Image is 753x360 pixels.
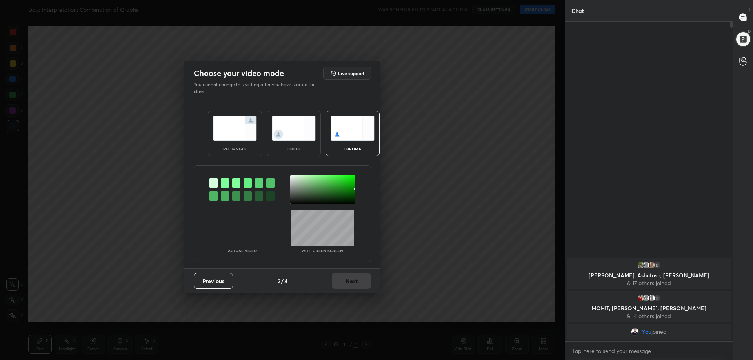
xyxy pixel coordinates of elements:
span: You [642,329,651,335]
div: grid [565,257,733,341]
img: default.png [642,294,650,302]
img: 1c09848962704c2c93b45c2bf87dea3f.jpg [631,328,639,336]
img: 8d2cce4f54ac49a6b2e3c0f719b5dac5.jpg [648,261,656,269]
img: cee6c566bd6b4caa9e69ced96860ae68.jpg [637,261,645,269]
img: chromaScreenIcon.c19ab0a0.svg [331,116,375,141]
img: default.png [648,294,656,302]
p: Chat [565,0,590,21]
h5: Live support [338,71,364,76]
div: circle [278,147,309,151]
p: & 14 others joined [572,313,726,319]
img: 5940d142022e4131a4fc4ff597478ee6.jpg [637,294,645,302]
p: T [748,6,751,12]
p: MOHIT, [PERSON_NAME], [PERSON_NAME] [572,305,726,311]
p: [PERSON_NAME], Ashutosh, [PERSON_NAME] [572,272,726,279]
img: default.png [642,261,650,269]
h4: 2 [278,277,280,285]
p: D [748,28,751,34]
p: G [748,50,751,56]
h2: Choose your video mode [194,68,284,78]
div: 17 [653,261,661,269]
button: Previous [194,273,233,289]
img: normalScreenIcon.ae25ed63.svg [213,116,257,141]
p: Actual Video [228,249,257,253]
h4: / [281,277,284,285]
p: With green screen [301,249,343,253]
h4: 4 [284,277,287,285]
p: & 17 others joined [572,280,726,286]
span: joined [651,329,667,335]
div: rectangle [219,147,251,151]
div: chroma [337,147,368,151]
div: 14 [653,294,661,302]
p: You cannot change this setting after you have started the class [194,81,321,95]
img: circleScreenIcon.acc0effb.svg [272,116,316,141]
